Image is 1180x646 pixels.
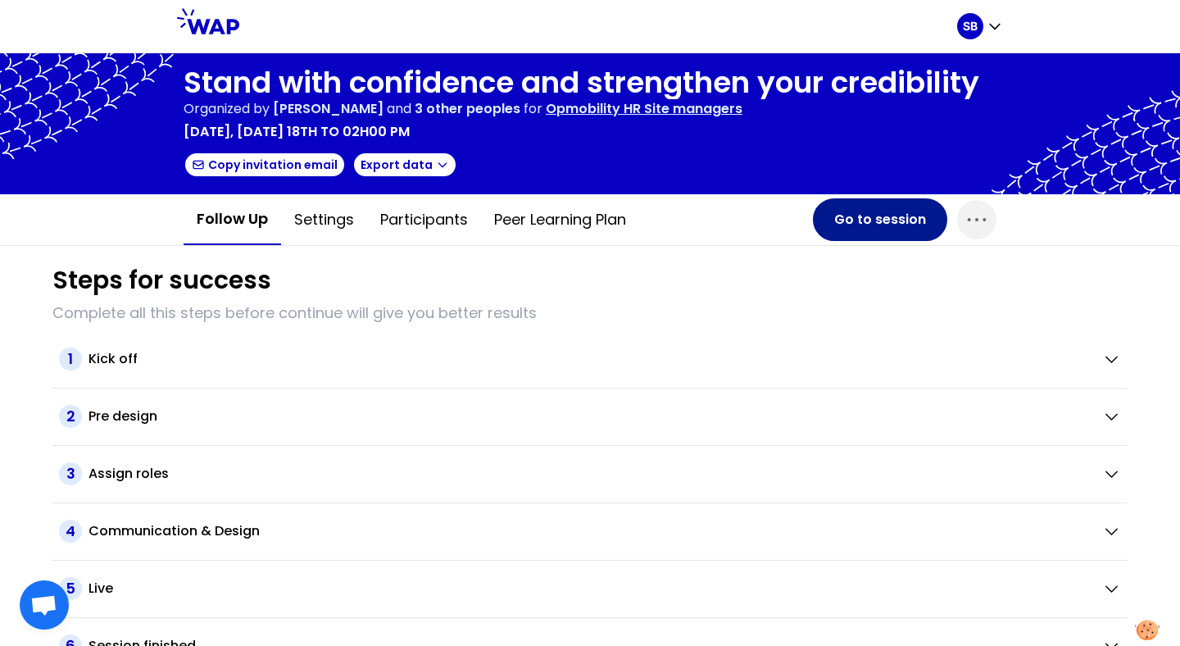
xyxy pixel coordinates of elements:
[367,195,481,244] button: Participants
[59,577,82,600] span: 5
[963,18,978,34] p: SB
[184,99,270,119] p: Organized by
[546,99,742,119] p: Opmobility HR Site managers
[52,266,271,295] h1: Steps for success
[88,579,113,598] h2: Live
[88,464,169,484] h2: Assign roles
[281,195,367,244] button: Settings
[524,99,542,119] p: for
[813,198,947,241] button: Go to session
[59,577,1121,600] button: 5Live
[88,349,138,369] h2: Kick off
[59,462,1121,485] button: 3Assign roles
[273,99,520,119] p: and
[957,13,1003,39] button: SB
[59,405,82,428] span: 2
[184,152,346,178] button: Copy invitation email
[273,99,383,118] span: [PERSON_NAME]
[352,152,457,178] button: Export data
[59,520,1121,543] button: 4Communication & Design
[59,405,1121,428] button: 2Pre design
[481,195,639,244] button: Peer learning plan
[88,407,157,426] h2: Pre design
[59,348,1121,371] button: 1Kick off
[88,521,260,541] h2: Communication & Design
[184,66,979,99] h1: Stand with confidence and strengthen your credibility
[59,348,82,371] span: 1
[415,99,520,118] span: 3 other peoples
[59,520,82,543] span: 4
[20,580,69,630] div: Open chat
[184,122,410,142] p: [DATE], [DATE] 18th to 02h00 pm
[52,302,1128,325] p: Complete all this steps before continue will give you better results
[59,462,82,485] span: 3
[184,194,281,245] button: Follow up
